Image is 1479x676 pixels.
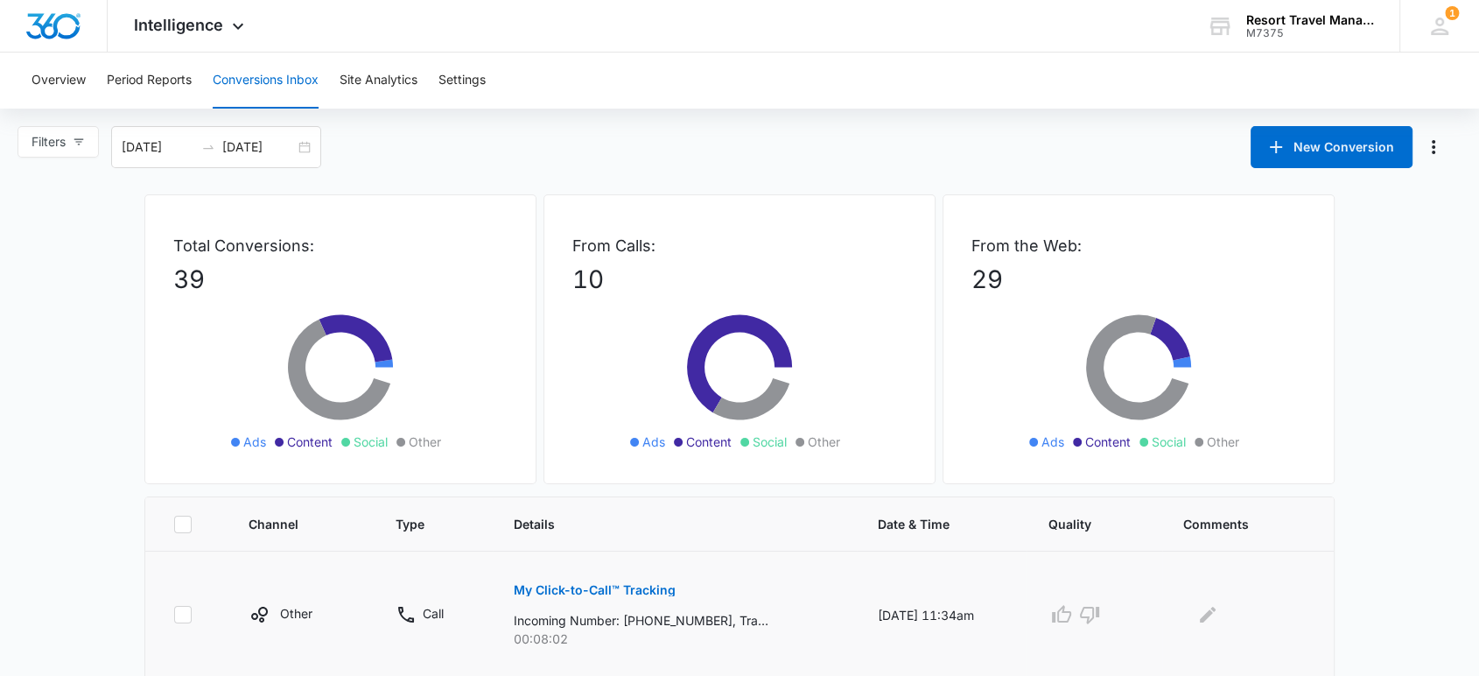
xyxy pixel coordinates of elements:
[173,234,508,257] p: Total Conversions:
[514,611,768,630] p: Incoming Number: [PHONE_NUMBER], Tracking Number: [PHONE_NUMBER], Ring To: [PHONE_NUMBER], Caller...
[1048,515,1115,533] span: Quality
[1419,133,1447,161] button: Manage Numbers
[572,234,907,257] p: From Calls:
[1445,6,1459,20] div: notifications count
[243,433,266,451] span: Ads
[642,433,665,451] span: Ads
[1085,433,1131,451] span: Content
[1246,27,1374,39] div: account id
[1251,126,1412,168] button: New Conversion
[107,53,192,109] button: Period Reports
[878,515,981,533] span: Date & Time
[514,569,676,611] button: My Click-to-Call™ Tracking
[213,53,319,109] button: Conversions Inbox
[1041,433,1064,451] span: Ads
[287,433,333,451] span: Content
[1152,433,1186,451] span: Social
[753,433,787,451] span: Social
[32,132,66,151] span: Filters
[423,604,444,623] p: Call
[971,261,1306,298] p: 29
[280,604,312,623] p: Other
[122,137,194,157] input: Start date
[514,584,676,596] p: My Click-to-Call™ Tracking
[409,433,441,451] span: Other
[249,515,328,533] span: Channel
[396,515,446,533] span: Type
[32,53,86,109] button: Overview
[514,630,835,648] p: 00:08:02
[438,53,486,109] button: Settings
[354,433,388,451] span: Social
[971,234,1306,257] p: From the Web:
[686,433,732,451] span: Content
[222,137,295,157] input: End date
[201,140,215,154] span: to
[18,126,99,158] button: Filters
[514,515,810,533] span: Details
[572,261,907,298] p: 10
[1194,601,1222,629] button: Edit Comments
[1246,13,1374,27] div: account name
[173,261,508,298] p: 39
[808,433,840,451] span: Other
[1183,515,1280,533] span: Comments
[1445,6,1459,20] span: 1
[340,53,417,109] button: Site Analytics
[201,140,215,154] span: swap-right
[1207,433,1239,451] span: Other
[134,16,223,34] span: Intelligence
